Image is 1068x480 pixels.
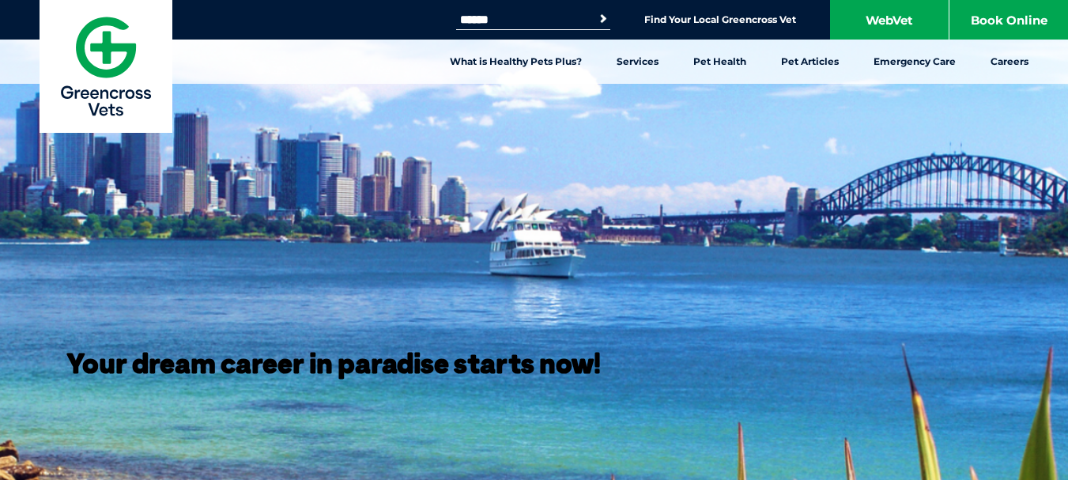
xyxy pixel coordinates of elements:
a: Emergency Care [856,40,973,84]
button: Search [595,11,611,27]
a: Find Your Local Greencross Vet [644,13,796,26]
a: Services [599,40,676,84]
a: Pet Articles [764,40,856,84]
a: What is Healthy Pets Plus? [432,40,599,84]
a: Careers [973,40,1046,84]
strong: Your dream career in paradise starts now! [67,346,601,380]
a: Pet Health [676,40,764,84]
